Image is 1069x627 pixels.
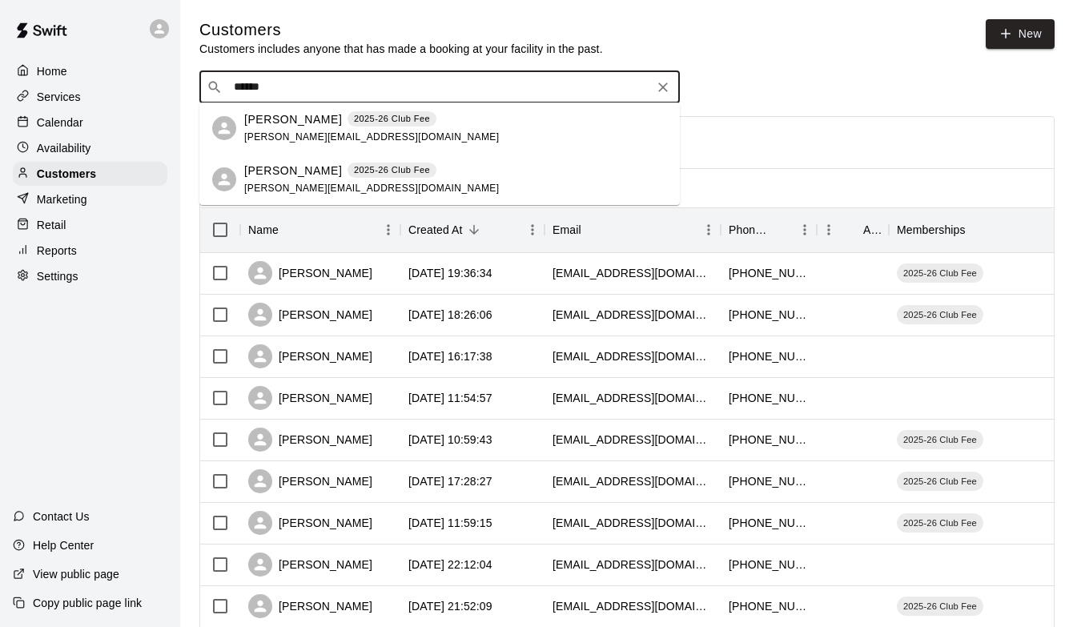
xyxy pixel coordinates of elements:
div: +16185406111 [729,473,809,489]
p: Customers includes anyone that has made a booking at your facility in the past. [199,41,603,57]
div: [PERSON_NAME] [248,344,372,368]
div: Email [553,207,581,252]
p: Copy public page link [33,595,142,611]
a: Retail [13,213,167,237]
div: 2025-08-16 11:59:15 [408,515,492,531]
div: afoster013087@gmail.com [553,390,713,406]
div: 2025-26 Club Fee [897,597,983,616]
div: Jacob Atkins [212,167,236,191]
div: 2025-08-17 11:54:57 [408,390,492,406]
div: jkypta1@gmail.com [553,473,713,489]
div: +16185403628 [729,307,809,323]
p: 2025-26 Club Fee [354,112,430,126]
a: Reports [13,239,167,263]
div: 2025-26 Club Fee [897,472,983,491]
div: Calendar [13,111,167,135]
div: +16185800050 [729,265,809,281]
div: +16189805989 [729,432,809,448]
p: Retail [37,217,66,233]
a: Services [13,85,167,109]
div: 2025-08-17 10:59:43 [408,432,492,448]
div: [PERSON_NAME] [248,303,372,327]
button: Sort [966,219,988,241]
p: Home [37,63,67,79]
p: [PERSON_NAME] [244,163,342,179]
span: 2025-26 Club Fee [897,475,983,488]
p: Reports [37,243,77,259]
div: Email [545,207,721,252]
button: Menu [697,218,721,242]
div: ajoiner0825@gmail.com [553,265,713,281]
a: Home [13,59,167,83]
div: 2025-08-14 21:52:09 [408,598,492,614]
div: Phone Number [729,207,770,252]
p: 2025-26 Club Fee [354,163,430,177]
div: +16184775642 [729,348,809,364]
p: Availability [37,140,91,156]
a: Marketing [13,187,167,211]
div: +12172913920 [729,390,809,406]
a: New [986,19,1055,49]
div: +16183010376 [729,557,809,573]
div: Jacob Atkins [212,116,236,140]
button: Menu [817,218,841,242]
div: Age [863,207,881,252]
div: 2025-08-17 18:26:06 [408,307,492,323]
div: sarah_marc02@hotmail.com [553,598,713,614]
div: alberse89@gmail.com [553,348,713,364]
button: Sort [279,219,301,241]
div: Name [248,207,279,252]
div: Memberships [897,207,966,252]
div: [PERSON_NAME] [248,261,372,285]
div: 2025-26 Club Fee [897,305,983,324]
div: [PERSON_NAME] [248,386,372,410]
a: Customers [13,162,167,186]
div: 2025-26 Club Fee [897,430,983,449]
a: Settings [13,264,167,288]
p: Help Center [33,537,94,553]
div: Created At [408,207,463,252]
div: 2025-26 Club Fee [897,263,983,283]
div: 2025-08-15 22:12:04 [408,557,492,573]
p: Settings [37,268,78,284]
button: Sort [770,219,793,241]
p: Contact Us [33,508,90,525]
div: Age [817,207,889,252]
span: 2025-26 Club Fee [897,516,983,529]
a: Availability [13,136,167,160]
button: Menu [793,218,817,242]
div: [PERSON_NAME] [248,553,372,577]
h5: Customers [199,19,603,41]
div: +16186966058 [729,598,809,614]
button: Clear [652,76,674,98]
div: 2025-08-17 16:17:38 [408,348,492,364]
button: Sort [581,219,604,241]
span: [PERSON_NAME][EMAIL_ADDRESS][DOMAIN_NAME] [244,183,499,194]
div: Search customers by name or email [199,71,680,103]
span: 2025-26 Club Fee [897,433,983,446]
p: Calendar [37,115,83,131]
div: briantolley32@yahoo.com [553,557,713,573]
div: charity@coxalarm.com [553,432,713,448]
div: [PERSON_NAME] [248,511,372,535]
div: [PERSON_NAME] [248,428,372,452]
div: 2025-08-16 17:28:27 [408,473,492,489]
div: [PERSON_NAME] [248,594,372,618]
div: [PERSON_NAME] [248,469,372,493]
div: Name [240,207,400,252]
div: Phone Number [721,207,817,252]
div: Created At [400,207,545,252]
p: [PERSON_NAME] [244,111,342,128]
button: Menu [376,218,400,242]
p: Marketing [37,191,87,207]
span: 2025-26 Club Fee [897,267,983,279]
span: [PERSON_NAME][EMAIL_ADDRESS][DOMAIN_NAME] [244,131,499,143]
p: Customers [37,166,96,182]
